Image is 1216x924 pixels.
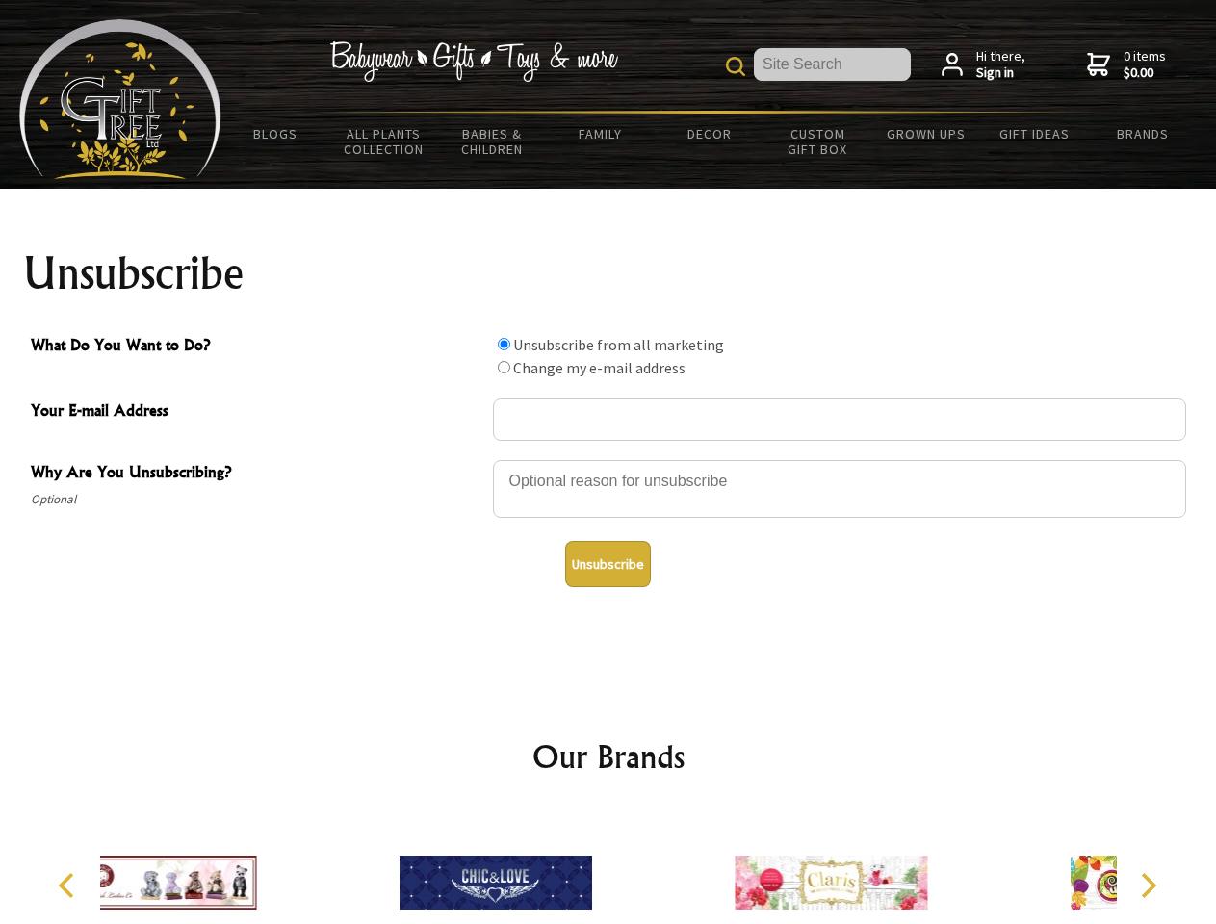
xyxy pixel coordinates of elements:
a: Family [547,114,656,154]
strong: Sign in [976,64,1025,82]
img: Babywear - Gifts - Toys & more [329,41,618,82]
label: Unsubscribe from all marketing [513,335,724,354]
span: 0 items [1124,47,1166,82]
span: Hi there, [976,48,1025,82]
span: Your E-mail Address [31,398,483,426]
a: Babies & Children [438,114,547,169]
img: product search [726,57,745,76]
a: Hi there,Sign in [942,48,1025,82]
a: Custom Gift Box [763,114,872,169]
span: What Do You Want to Do? [31,333,483,361]
button: Unsubscribe [565,541,651,587]
a: 0 items$0.00 [1087,48,1166,82]
a: BLOGS [221,114,330,154]
span: Why Are You Unsubscribing? [31,460,483,488]
button: Previous [48,864,91,907]
input: Your E-mail Address [493,398,1186,441]
a: Gift Ideas [980,114,1089,154]
input: Site Search [754,48,911,81]
a: Decor [655,114,763,154]
h2: Our Brands [39,733,1178,780]
strong: $0.00 [1124,64,1166,82]
img: Babyware - Gifts - Toys and more... [19,19,221,179]
a: Brands [1089,114,1198,154]
label: Change my e-mail address [513,358,686,377]
textarea: Why Are You Unsubscribing? [493,460,1186,518]
input: What Do You Want to Do? [498,338,510,350]
a: All Plants Collection [330,114,439,169]
span: Optional [31,488,483,511]
h1: Unsubscribe [23,250,1194,296]
input: What Do You Want to Do? [498,361,510,373]
a: Grown Ups [871,114,980,154]
button: Next [1126,864,1169,907]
